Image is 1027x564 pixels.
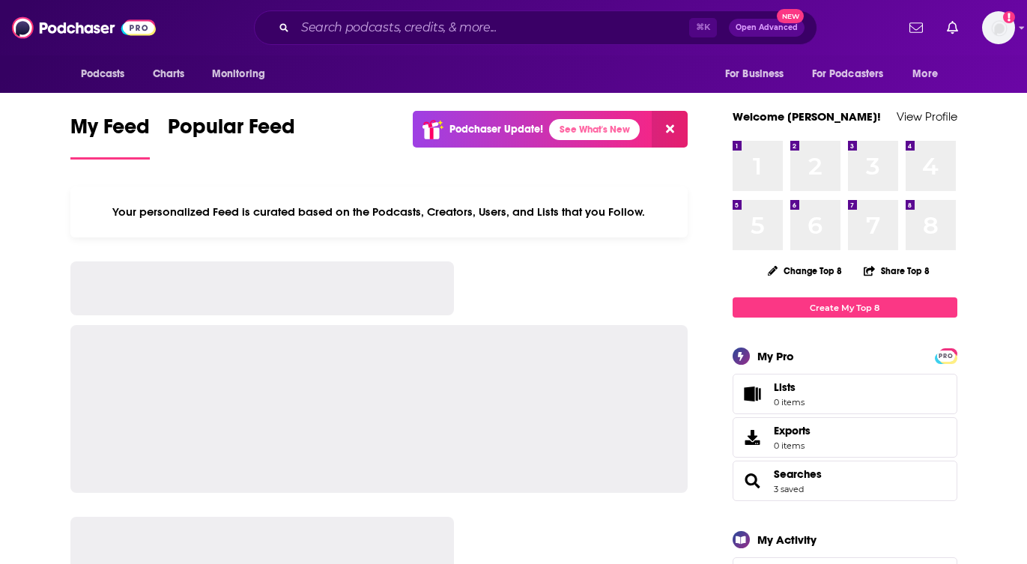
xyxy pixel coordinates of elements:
span: 0 items [774,397,805,407]
a: Welcome [PERSON_NAME]! [733,109,881,124]
a: Show notifications dropdown [903,15,929,40]
span: My Feed [70,114,150,148]
a: Popular Feed [168,114,295,160]
button: open menu [902,60,957,88]
img: Podchaser - Follow, Share and Rate Podcasts [12,13,156,42]
span: More [912,64,938,85]
span: Charts [153,64,185,85]
button: Change Top 8 [759,261,852,280]
span: Open Advanced [736,24,798,31]
a: Charts [143,60,194,88]
a: 3 saved [774,484,804,494]
a: PRO [937,350,955,361]
img: User Profile [982,11,1015,44]
span: ⌘ K [689,18,717,37]
span: Exports [738,427,768,448]
span: Popular Feed [168,114,295,148]
a: Show notifications dropdown [941,15,964,40]
div: Your personalized Feed is curated based on the Podcasts, Creators, Users, and Lists that you Follow. [70,187,688,237]
div: My Pro [757,349,794,363]
div: Search podcasts, credits, & more... [254,10,817,45]
span: Lists [738,383,768,404]
a: Create My Top 8 [733,297,957,318]
button: open menu [802,60,906,88]
span: For Podcasters [812,64,884,85]
p: Podchaser Update! [449,123,543,136]
a: View Profile [897,109,957,124]
span: Searches [733,461,957,501]
span: New [777,9,804,23]
svg: Add a profile image [1003,11,1015,23]
span: Logged in as jackiemayer [982,11,1015,44]
span: Exports [774,424,811,437]
input: Search podcasts, credits, & more... [295,16,689,40]
span: For Business [725,64,784,85]
span: Monitoring [212,64,265,85]
a: My Feed [70,114,150,160]
a: Lists [733,374,957,414]
a: See What's New [549,119,640,140]
button: Share Top 8 [863,256,930,285]
button: Open AdvancedNew [729,19,805,37]
button: open menu [715,60,803,88]
span: Lists [774,380,796,394]
a: Searches [774,467,822,481]
span: 0 items [774,440,811,451]
span: Lists [774,380,805,394]
div: My Activity [757,533,817,547]
button: Show profile menu [982,11,1015,44]
span: Podcasts [81,64,125,85]
a: Searches [738,470,768,491]
span: PRO [937,351,955,362]
button: open menu [70,60,145,88]
button: open menu [202,60,285,88]
a: Exports [733,417,957,458]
